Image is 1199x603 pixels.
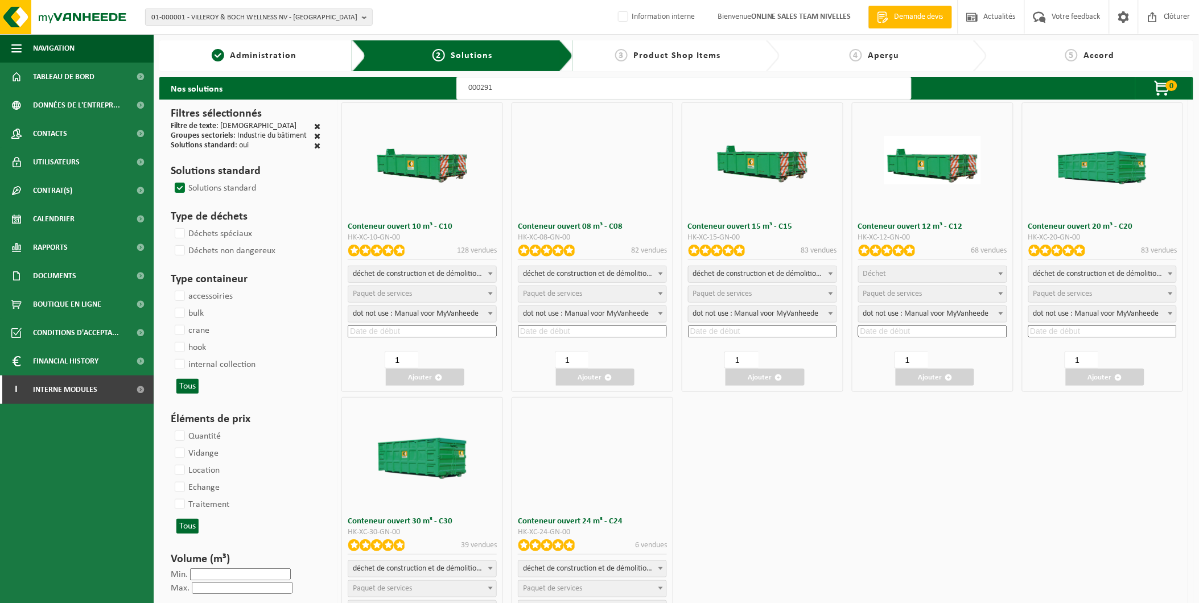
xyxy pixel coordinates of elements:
[868,51,899,60] span: Aperçu
[212,49,224,61] span: 1
[176,519,199,534] button: Tous
[172,479,220,496] label: Echange
[1028,325,1177,337] input: Date de début
[1135,77,1192,100] button: 0
[689,266,837,282] span: déchet de construction et de démolition mélangé (inerte et non inerte)
[11,375,22,404] span: I
[348,560,497,577] span: déchet de construction et de démolition mélangé (inerte et non inerte)
[518,306,666,322] span: dot not use : Manual voor MyVanheede
[33,176,72,205] span: Contrat(s)
[374,431,471,479] img: HK-XC-30-GN-00
[518,528,667,536] div: HK-XC-24-GN-00
[171,570,188,579] label: Min.
[635,539,667,551] p: 6 vendues
[159,77,234,100] h2: Nos solutions
[1065,49,1078,61] span: 5
[172,428,221,445] label: Quantité
[850,49,862,61] span: 4
[348,222,497,231] h3: Conteneur ouvert 10 m³ - C10
[859,306,1007,322] span: dot not use : Manual voor MyVanheede
[688,266,837,283] span: déchet de construction et de démolition mélangé (inerte et non inerte)
[172,356,256,373] label: internal collection
[863,270,887,278] span: Déchet
[456,77,912,100] input: Chercher
[714,136,811,184] img: HK-XC-15-GN-00
[151,9,357,26] span: 01-000001 - VILLEROY & BOCH WELLNESS NV - [GEOGRAPHIC_DATA]
[858,234,1007,242] div: HK-XC-12-GN-00
[33,290,101,319] span: Boutique en ligne
[451,51,492,60] span: Solutions
[172,242,275,259] label: Déchets non dangereux
[33,233,68,262] span: Rapports
[172,225,252,242] label: Déchets spéciaux
[858,305,1007,323] span: dot not use : Manual voor MyVanheede
[432,49,445,61] span: 2
[688,325,837,337] input: Date de début
[615,49,628,61] span: 3
[1028,222,1177,231] h3: Conteneur ouvert 20 m³ - C20
[992,49,1188,63] a: 5Accord
[171,411,320,428] h3: Éléments de prix
[579,49,757,63] a: 3Product Shop Items
[1166,80,1177,91] span: 0
[172,462,220,479] label: Location
[348,306,496,322] span: dot not use : Manual voor MyVanheede
[726,369,804,386] button: Ajouter
[884,136,981,184] img: HK-XC-12-GN-00
[518,305,667,323] span: dot not use : Manual voor MyVanheede
[892,11,946,23] span: Demande devis
[33,319,119,347] span: Conditions d'accepta...
[896,369,974,386] button: Ajouter
[518,560,667,577] span: déchet de construction et de démolition mélangé (inerte et non inerte)
[518,222,667,231] h3: Conteneur ouvert 08 m³ - C08
[374,49,550,63] a: 2Solutions
[971,245,1007,257] p: 68 vendues
[385,352,418,369] input: 1
[457,245,497,257] p: 128 vendues
[1029,306,1177,322] span: dot not use : Manual voor MyVanheede
[33,119,67,148] span: Contacts
[348,528,497,536] div: HK-XC-30-GN-00
[1028,266,1177,283] span: déchet de construction et de démolition mélangé (inerte et non inerte)
[171,131,233,140] span: Groupes sectoriels
[518,266,667,283] span: déchet de construction et de démolition mélangé (inerte et non inerte)
[171,271,320,288] h3: Type containeur
[688,222,837,231] h3: Conteneur ouvert 15 m³ - C15
[171,163,320,180] h3: Solutions standard
[353,290,412,298] span: Paquet de services
[895,352,928,369] input: 1
[1029,266,1177,282] span: déchet de construction et de démolition mélangé (inerte et non inerte)
[33,91,120,119] span: Données de l'entrepr...
[616,9,695,26] label: Information interne
[230,51,296,60] span: Administration
[33,63,94,91] span: Tableau de bord
[1028,234,1177,242] div: HK-XC-20-GN-00
[555,352,588,369] input: 1
[171,142,249,151] div: : oui
[348,266,497,283] span: déchet de construction et de démolition mélangé (inerte et non inerte)
[863,290,922,298] span: Paquet de services
[868,6,952,28] a: Demande devis
[689,306,837,322] span: dot not use : Manual voor MyVanheede
[801,245,837,257] p: 83 vendues
[172,339,206,356] label: hook
[172,445,219,462] label: Vidange
[171,551,320,568] h3: Volume (m³)
[172,322,209,339] label: crane
[165,49,343,63] a: 1Administration
[688,305,837,323] span: dot not use : Manual voor MyVanheede
[1083,51,1114,60] span: Accord
[386,369,464,386] button: Ajouter
[348,305,497,323] span: dot not use : Manual voor MyVanheede
[348,266,496,282] span: déchet de construction et de démolition mélangé (inerte et non inerte)
[1066,369,1144,386] button: Ajouter
[785,49,963,63] a: 4Aperçu
[348,517,497,526] h3: Conteneur ouvert 30 m³ - C30
[33,262,76,290] span: Documents
[33,347,98,375] span: Financial History
[374,136,471,184] img: HK-XC-10-GN-00
[858,222,1007,231] h3: Conteneur ouvert 12 m³ - C12
[523,290,582,298] span: Paquet de services
[33,375,97,404] span: Interne modules
[348,325,497,337] input: Date de début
